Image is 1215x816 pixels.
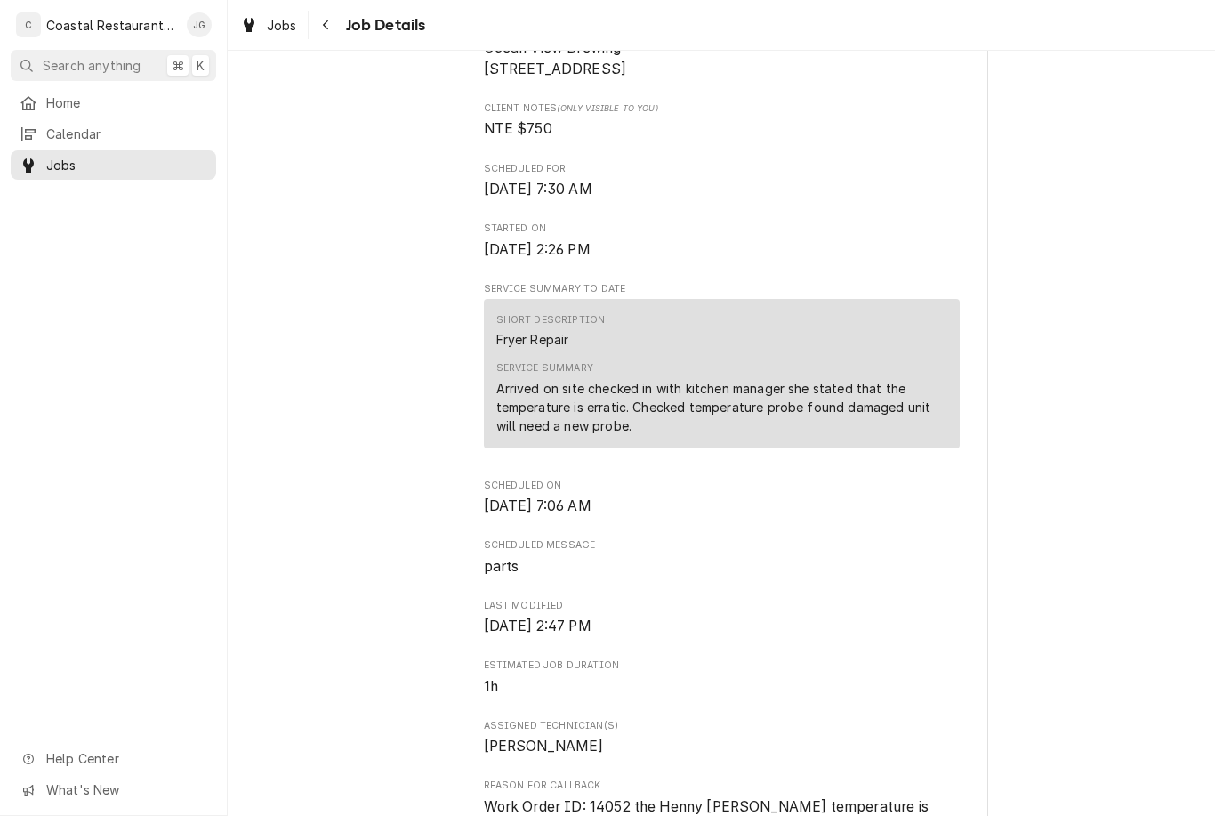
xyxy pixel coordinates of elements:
[11,88,216,117] a: Home
[484,239,960,261] span: Started On
[484,558,519,575] span: parts
[267,16,297,35] span: Jobs
[484,479,960,493] span: Scheduled On
[484,678,498,695] span: 1h
[484,101,960,116] span: Client Notes
[484,618,591,634] span: [DATE] 2:47 PM
[46,16,177,35] div: Coastal Restaurant Repair
[11,775,216,804] a: Go to What's New
[233,11,304,40] a: Jobs
[484,496,960,517] span: Scheduled On
[484,118,960,140] span: [object Object]
[16,12,41,37] div: C
[484,599,960,637] div: Last Modified
[172,56,184,75] span: ⌘
[484,719,960,757] div: Assigned Technician(s)
[484,37,960,79] span: Service Location
[11,150,216,180] a: Jobs
[484,736,960,757] span: Assigned Technician(s)
[484,616,960,637] span: Last Modified
[46,780,205,799] span: What's New
[484,241,591,258] span: [DATE] 2:26 PM
[484,222,960,236] span: Started On
[484,282,960,296] span: Service Summary To Date
[484,479,960,517] div: Scheduled On
[484,222,960,260] div: Started On
[484,658,960,673] span: Estimated Job Duration
[484,179,960,200] span: Scheduled For
[11,744,216,773] a: Go to Help Center
[341,13,426,37] span: Job Details
[484,599,960,613] span: Last Modified
[496,313,606,327] div: Short Description
[46,749,205,768] span: Help Center
[496,330,569,349] div: Fryer Repair
[484,556,960,578] span: Scheduled Message
[46,93,207,112] span: Home
[484,538,960,577] div: Scheduled Message
[484,162,960,176] span: Scheduled For
[484,120,552,137] span: NTE $750
[557,103,657,113] span: (Only Visible to You)
[197,56,205,75] span: K
[484,497,591,514] span: [DATE] 7:06 AM
[484,101,960,140] div: [object Object]
[496,361,593,376] div: Service Summary
[46,125,207,143] span: Calendar
[496,379,947,435] div: Arrived on site checked in with kitchen manager she stated that the temperature is erratic. Check...
[484,299,960,456] div: Service Summary
[187,12,212,37] div: JG
[484,39,627,77] span: Ocean View Brewing [STREET_ADDRESS]
[46,156,207,174] span: Jobs
[484,676,960,698] span: Estimated Job Duration
[484,719,960,733] span: Assigned Technician(s)
[312,11,341,39] button: Navigate back
[484,658,960,697] div: Estimated Job Duration
[484,779,960,793] span: Reason For Callback
[484,162,960,200] div: Scheduled For
[11,50,216,81] button: Search anything⌘K
[484,181,592,198] span: [DATE] 7:30 AM
[484,738,604,755] span: [PERSON_NAME]
[484,282,960,457] div: Service Summary To Date
[484,538,960,553] span: Scheduled Message
[43,56,141,75] span: Search anything
[11,119,216,149] a: Calendar
[187,12,212,37] div: James Gatton's Avatar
